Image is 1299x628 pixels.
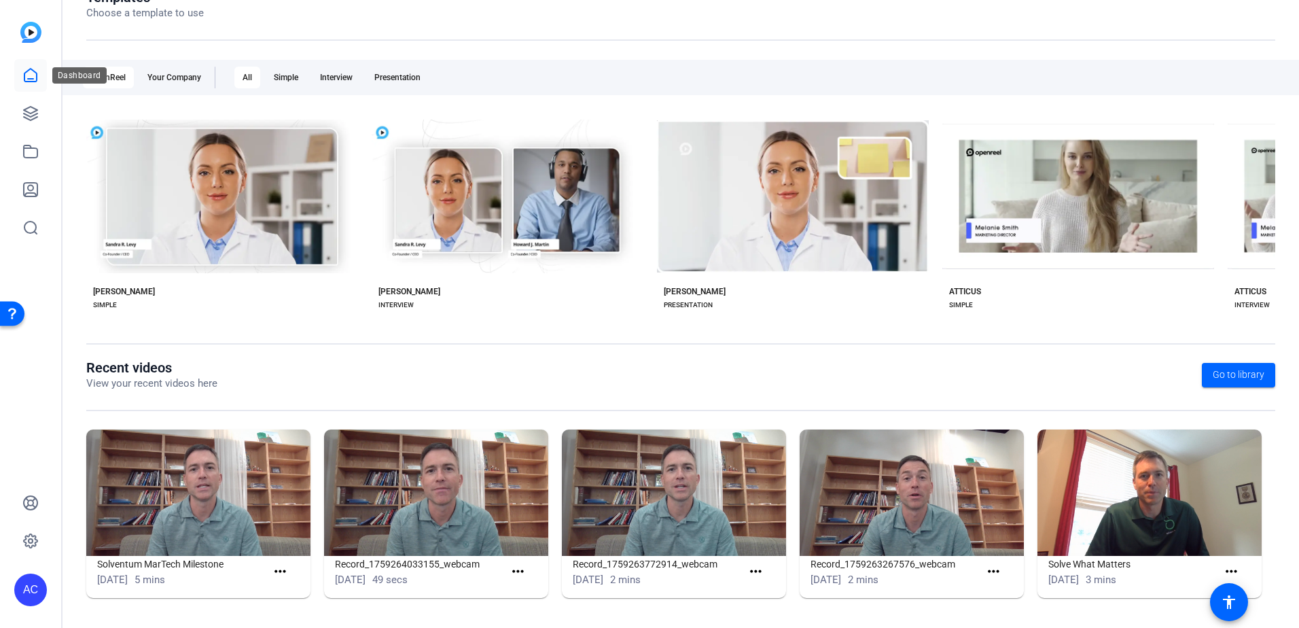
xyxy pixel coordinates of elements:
div: AC [14,574,47,606]
div: SIMPLE [949,300,973,311]
div: ATTICUS [1234,286,1266,297]
div: All [234,67,260,88]
span: 49 secs [372,574,408,586]
div: Dashboard [52,67,107,84]
mat-icon: more_horiz [985,563,1002,580]
span: 2 mins [610,574,641,586]
span: 3 mins [1086,574,1116,586]
h1: Record_1759263267576_webcam [811,556,980,572]
a: Go to library [1202,363,1275,387]
h1: Record_1759263772914_webcam [573,556,742,572]
mat-icon: more_horiz [510,563,527,580]
p: View your recent videos here [86,376,217,391]
img: Record_1759264033155_webcam [324,430,548,556]
img: Record_1759263772914_webcam [562,430,786,556]
div: [PERSON_NAME] [378,286,440,297]
img: blue-gradient.svg [20,22,41,43]
div: ATTICUS [949,286,981,297]
div: Simple [266,67,306,88]
h1: Recent videos [86,360,217,376]
h1: Solventum MarTech Milestone [97,556,266,572]
span: 5 mins [135,574,165,586]
div: [PERSON_NAME] [664,286,726,297]
p: Choose a template to use [86,5,204,21]
img: Solve What Matters [1037,430,1262,556]
div: [PERSON_NAME] [93,286,155,297]
mat-icon: more_horiz [272,563,289,580]
span: [DATE] [335,574,366,586]
div: Interview [312,67,361,88]
h1: Solve What Matters [1048,556,1217,572]
div: INTERVIEW [378,300,414,311]
mat-icon: more_horiz [747,563,764,580]
span: [DATE] [573,574,603,586]
mat-icon: more_horiz [1223,563,1240,580]
div: SIMPLE [93,300,117,311]
span: Go to library [1213,368,1264,382]
h1: Record_1759264033155_webcam [335,556,504,572]
span: [DATE] [97,574,128,586]
span: 2 mins [848,574,878,586]
div: Your Company [139,67,209,88]
mat-icon: accessibility [1221,594,1237,610]
span: [DATE] [811,574,841,586]
div: Presentation [366,67,429,88]
div: PRESENTATION [664,300,713,311]
div: OpenReel [83,67,134,88]
img: Solventum MarTech Milestone [86,430,310,556]
img: Record_1759263267576_webcam [800,430,1024,556]
div: INTERVIEW [1234,300,1270,311]
span: [DATE] [1048,574,1079,586]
